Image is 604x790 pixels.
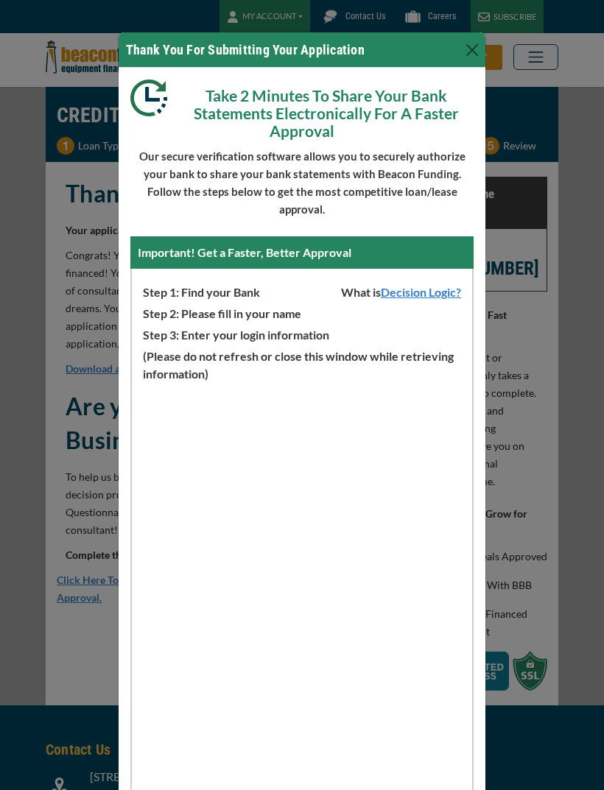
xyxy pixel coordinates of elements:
span: Step 1: Find your Bank [132,280,260,301]
div: Important! Get a Faster, Better Approval [130,236,474,269]
p: Step 3: Enter your login information [132,322,472,344]
span: What is [330,280,472,301]
p: Step 2: Please fill in your name [132,301,472,322]
p: Take 2 Minutes To Share Your Bank Statements Electronically For A Faster Approval [130,80,474,140]
p: (Please do not refresh or close this window while retrieving information) [132,344,472,383]
p: Our secure verification software allows you to securely authorize your bank to share your bank st... [130,147,474,218]
img: Modal DL Clock [130,80,178,116]
button: Close [460,38,484,62]
a: Decision Logic? [381,285,472,299]
h4: Thank You For Submitting Your Application [126,40,365,60]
